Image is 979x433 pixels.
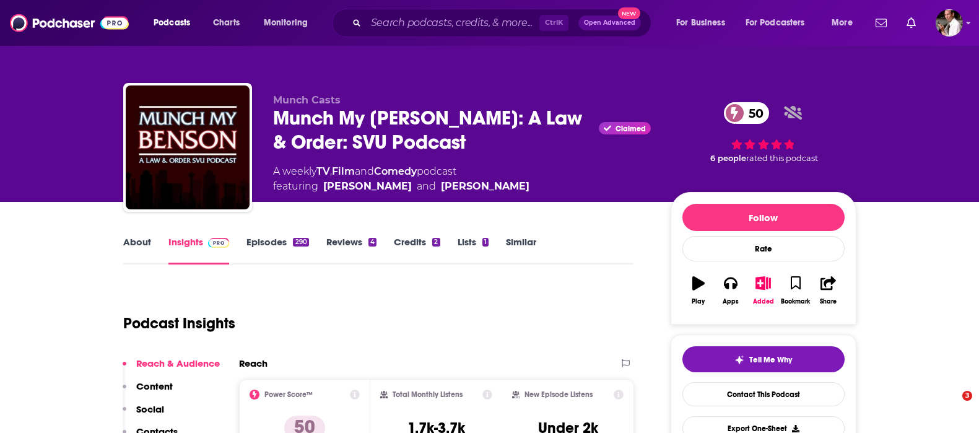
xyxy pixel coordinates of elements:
div: Apps [723,298,739,305]
span: Claimed [616,126,646,132]
span: Logged in as Quarto [936,9,963,37]
span: Podcasts [154,14,190,32]
button: Play [682,268,715,313]
div: 4 [368,238,376,247]
a: InsightsPodchaser Pro [168,236,230,265]
button: open menu [145,13,206,33]
img: Munch My Benson: A Law & Order: SVU Podcast [126,85,250,209]
button: open menu [738,13,823,33]
span: 3 [962,391,972,401]
span: Munch Casts [273,94,341,106]
span: For Podcasters [746,14,805,32]
span: For Business [676,14,725,32]
a: TV [316,165,330,177]
button: Added [747,268,779,313]
a: Adam Schwitters [441,179,529,194]
p: Social [136,403,164,415]
a: Lists1 [458,236,489,265]
a: About [123,236,151,265]
button: Apps [715,268,747,313]
input: Search podcasts, credits, & more... [366,13,539,33]
button: Share [812,268,844,313]
a: Show notifications dropdown [902,12,921,33]
div: Rate [682,236,845,261]
span: Ctrl K [539,15,568,31]
iframe: Intercom live chat [937,391,967,421]
img: tell me why sparkle [734,355,744,365]
span: , [330,165,332,177]
img: User Profile [936,9,963,37]
a: Josh Duggan [323,179,412,194]
span: rated this podcast [746,154,818,163]
button: Content [123,380,173,403]
img: Podchaser - Follow, Share and Rate Podcasts [10,11,129,35]
div: Search podcasts, credits, & more... [344,9,663,37]
button: Follow [682,204,845,231]
a: 50 [724,102,770,124]
a: Comedy [374,165,417,177]
button: open menu [668,13,741,33]
button: Open AdvancedNew [578,15,641,30]
div: Bookmark [781,298,810,305]
a: Episodes290 [246,236,308,265]
span: Open Advanced [584,20,635,26]
h2: New Episode Listens [524,390,593,399]
span: New [618,7,640,19]
h2: Power Score™ [264,390,313,399]
span: 50 [736,102,770,124]
h2: Total Monthly Listens [393,390,463,399]
button: Bookmark [780,268,812,313]
div: 2 [432,238,440,247]
div: Added [753,298,774,305]
div: 50 6 peoplerated this podcast [671,94,856,172]
a: Show notifications dropdown [871,12,892,33]
h2: Reach [239,357,268,369]
span: featuring [273,179,529,194]
span: Charts [213,14,240,32]
div: Play [692,298,705,305]
button: tell me why sparkleTell Me Why [682,346,845,372]
button: Reach & Audience [123,357,220,380]
span: and [355,165,374,177]
button: Show profile menu [936,9,963,37]
button: open menu [255,13,324,33]
a: Film [332,165,355,177]
p: Content [136,380,173,392]
a: Charts [205,13,247,33]
span: 6 people [710,154,746,163]
button: Social [123,403,164,426]
h1: Podcast Insights [123,314,235,333]
div: Share [820,298,837,305]
a: Contact This Podcast [682,382,845,406]
a: Credits2 [394,236,440,265]
span: More [832,14,853,32]
span: and [417,179,436,194]
a: Similar [506,236,536,265]
div: 290 [293,238,308,247]
div: A weekly podcast [273,164,529,194]
p: Reach & Audience [136,357,220,369]
img: Podchaser Pro [208,238,230,248]
a: Reviews4 [326,236,376,265]
button: open menu [823,13,868,33]
span: Monitoring [264,14,308,32]
div: 1 [482,238,489,247]
span: Tell Me Why [749,355,792,365]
